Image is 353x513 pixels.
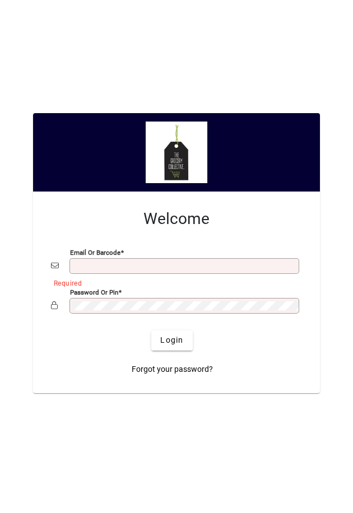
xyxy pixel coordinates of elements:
a: Forgot your password? [127,360,217,380]
h2: Welcome [51,209,302,228]
span: Login [160,334,183,346]
mat-label: Password or Pin [70,288,118,296]
mat-error: Required [54,277,293,288]
mat-label: Email or Barcode [70,248,120,256]
button: Login [151,330,192,351]
span: Forgot your password? [132,363,213,375]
